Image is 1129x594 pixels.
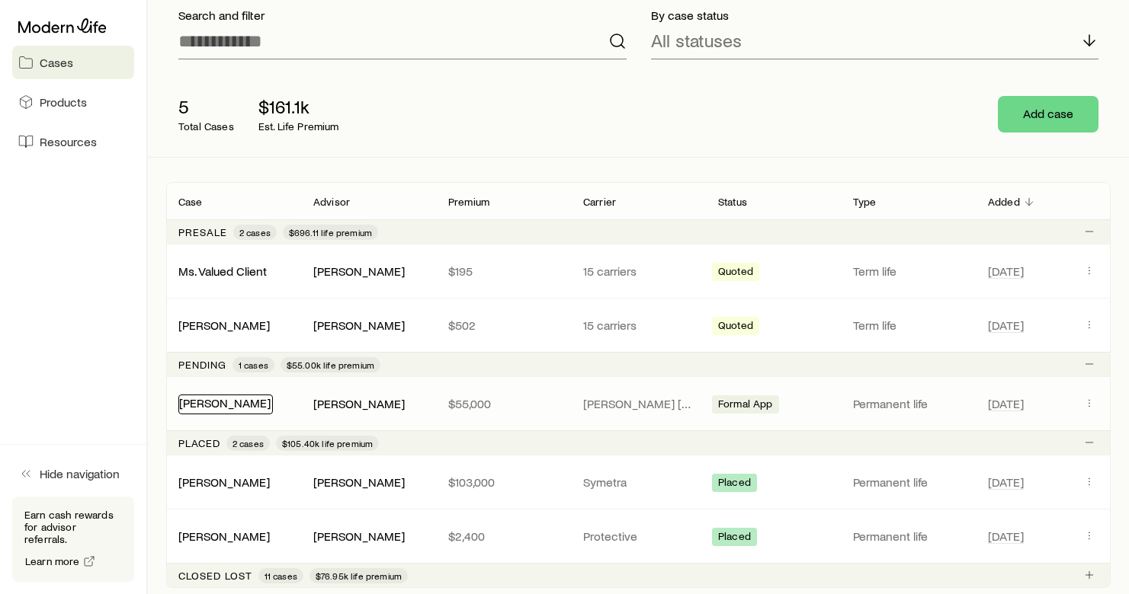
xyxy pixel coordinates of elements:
[239,226,271,238] span: 2 cases
[12,85,134,119] a: Products
[313,529,405,544] div: [PERSON_NAME]
[853,318,964,333] p: Term life
[583,529,694,544] p: Protective
[313,474,405,490] div: [PERSON_NAME]
[178,394,273,414] div: [PERSON_NAME]
[178,359,226,371] p: Pending
[12,457,134,490] button: Hide navigation
[988,196,1020,208] p: Added
[583,263,694,279] p: 15 carriers
[25,556,80,567] span: Learn more
[988,396,1024,411] span: [DATE]
[313,318,405,334] div: [PERSON_NAME]
[448,474,559,490] p: $103,000
[239,359,268,371] span: 1 cases
[12,497,134,582] div: Earn cash rewards for advisor referrals.Learn more
[178,318,270,332] a: [PERSON_NAME]
[24,509,122,545] p: Earn cash rewards for advisor referrals.
[178,96,234,117] p: 5
[178,263,267,279] div: Ms. Valued Client
[179,395,271,410] a: [PERSON_NAME]
[448,263,559,279] p: $195
[233,437,264,449] span: 2 cases
[40,94,87,110] span: Products
[178,474,270,490] div: [PERSON_NAME]
[583,474,694,490] p: Symetra
[178,529,270,544] div: [PERSON_NAME]
[258,96,339,117] p: $161.1k
[448,196,489,208] p: Premium
[718,319,753,335] span: Quoted
[178,263,267,278] a: Ms. Valued Client
[853,263,964,279] p: Term life
[853,396,964,411] p: Permanent life
[40,55,73,70] span: Cases
[178,196,203,208] p: Case
[178,529,270,543] a: [PERSON_NAME]
[316,570,402,582] span: $76.95k life premium
[178,474,270,489] a: [PERSON_NAME]
[998,96,1099,133] button: Add case
[583,396,694,411] p: [PERSON_NAME] [PERSON_NAME]
[178,8,627,23] p: Search and filter
[718,476,751,492] span: Placed
[178,226,227,238] p: Presale
[988,318,1024,333] span: [DATE]
[448,396,559,411] p: $55,000
[448,529,559,544] p: $2,400
[988,529,1024,544] span: [DATE]
[313,396,405,412] div: [PERSON_NAME]
[718,530,751,546] span: Placed
[166,182,1111,588] div: Client cases
[853,474,964,490] p: Permanent life
[265,570,297,582] span: 11 cases
[287,359,374,371] span: $55.00k life premium
[40,466,120,481] span: Hide navigation
[583,196,616,208] p: Carrier
[178,120,234,133] p: Total Cases
[313,196,350,208] p: Advisor
[12,125,134,158] a: Resources
[988,263,1024,279] span: [DATE]
[651,30,742,51] p: All statuses
[718,196,747,208] p: Status
[258,120,339,133] p: Est. Life Premium
[448,318,559,333] p: $502
[313,263,405,279] div: [PERSON_NAME]
[651,8,1099,23] p: By case status
[853,529,964,544] p: Permanent life
[988,474,1024,490] span: [DATE]
[853,196,877,208] p: Type
[282,437,373,449] span: $105.40k life premium
[718,398,773,414] span: Formal App
[583,318,694,333] p: 15 carriers
[40,134,97,149] span: Resources
[178,570,252,582] p: Closed lost
[178,437,220,449] p: Placed
[718,265,753,281] span: Quoted
[178,318,270,334] div: [PERSON_NAME]
[289,226,372,238] span: $696.11 life premium
[12,46,134,79] a: Cases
